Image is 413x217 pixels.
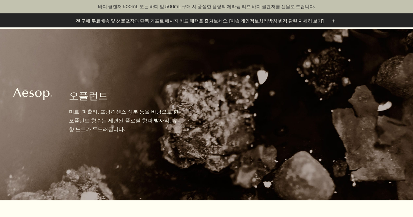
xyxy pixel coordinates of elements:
[7,3,406,10] p: 바디 클렌저 500mL 또는 바디 밤 500mL 구매 시 풍성한 용량의 제라늄 리프 바디 클렌저를 선물로 드립니다.
[69,89,181,102] h1: 오퓰런트
[13,87,52,101] svg: Aesop
[76,18,324,24] p: 전 구매 무료배송 및 선물포장과 단독 기프트 메시지 카드 혜택을 즐겨보세요. [이솝 개인정보처리방침 변경 관련 자세히 보기]
[76,17,337,25] button: 전 구매 무료배송 및 선물포장과 단독 기프트 메시지 카드 혜택을 즐겨보세요. [이솝 개인정보처리방침 변경 관련 자세히 보기]
[69,107,181,134] p: 미르, 파촐리, 프랑킨센스 성분 등을 바탕으로 한 오퓰런트 향수는 세련된 플로럴 향과 발사믹, 유향 노트가 두드러집니다.
[11,86,54,104] a: Aesop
